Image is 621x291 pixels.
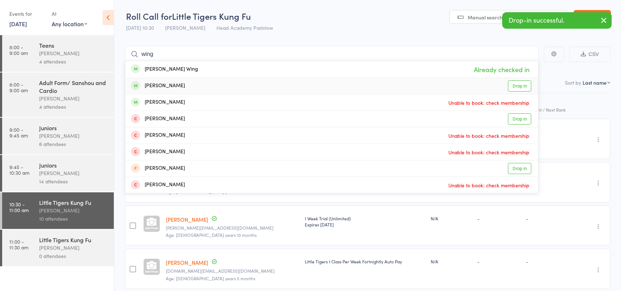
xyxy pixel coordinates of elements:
[447,180,531,191] span: Unable to book: check membership
[131,98,185,107] div: [PERSON_NAME]
[131,65,198,74] div: [PERSON_NAME] Wing
[39,177,108,186] div: 14 attendees
[468,14,503,21] span: Manual search
[39,49,108,57] div: [PERSON_NAME]
[2,230,114,266] a: 11:00 -11:30 amLittle Tigers Kung Fu[PERSON_NAME]0 attendees
[166,232,257,238] span: Age: [DEMOGRAPHIC_DATA] years 10 months
[508,113,531,125] a: Drop in
[131,131,185,140] div: [PERSON_NAME]
[565,79,581,86] label: Sort by
[131,148,185,156] div: [PERSON_NAME]
[172,10,251,22] span: Little Tigers Kung Fu
[526,258,575,264] div: -
[526,107,575,112] div: Current / Next Rank
[2,72,114,117] a: 8:00 -9:00 amAdult Form/ Sanshou and Cardio[PERSON_NAME]4 attendees
[305,221,425,227] div: Expires [DATE]
[39,41,108,49] div: Teens
[508,163,531,174] a: Drop in
[526,172,575,178] div: -
[526,215,575,221] div: -
[39,169,108,177] div: [PERSON_NAME]
[131,115,185,123] div: [PERSON_NAME]
[131,181,185,189] div: [PERSON_NAME]
[39,198,108,206] div: Little Tigers Kung Fu
[39,215,108,223] div: 10 attendees
[39,252,108,260] div: 0 attendees
[39,79,108,94] div: Adult Form/ Sanshou and Cardio
[39,236,108,244] div: Little Tigers Kung Fu
[166,259,208,266] a: [PERSON_NAME]
[477,258,520,264] div: -
[9,239,28,250] time: 11:00 - 11:30 am
[126,24,154,31] span: [DATE] 10:30
[52,8,87,20] div: At
[165,24,205,31] span: [PERSON_NAME]
[166,225,299,230] small: marjoriejane.blake@gmail.com
[39,94,108,103] div: [PERSON_NAME]
[305,215,425,227] div: 1 Week Trial (Unlimited)
[569,47,610,62] button: CSV
[583,79,607,86] div: Last name
[166,216,208,223] a: [PERSON_NAME]
[216,24,273,31] span: Head Academy Padstow
[9,81,28,93] time: 8:00 - 9:00 am
[131,82,185,90] div: [PERSON_NAME]
[9,164,29,175] time: 9:45 - 10:30 am
[9,44,28,56] time: 8:00 - 9:00 am
[431,215,472,221] div: N/A
[2,35,114,72] a: 8:00 -9:00 amTeens[PERSON_NAME]4 attendees
[39,57,108,66] div: 4 attendees
[131,164,185,173] div: [PERSON_NAME]
[305,258,425,264] div: Little Tigers 1 Class Per Week Fortnightly Auto Pay
[39,124,108,132] div: Juniors
[447,97,531,108] span: Unable to book: check membership
[39,206,108,215] div: [PERSON_NAME]
[447,130,531,141] span: Unable to book: check membership
[9,201,29,213] time: 10:30 - 11:00 am
[574,10,611,24] a: Exit roll call
[447,147,531,158] span: Unable to book: check membership
[39,140,108,148] div: 6 attendees
[2,155,114,192] a: 9:45 -10:30 amJuniors[PERSON_NAME]14 attendees
[9,8,45,20] div: Events for
[39,103,108,111] div: 4 attendees
[523,97,578,116] div: Style
[526,128,575,135] div: -
[39,132,108,140] div: [PERSON_NAME]
[508,80,531,91] a: Drop in
[39,244,108,252] div: [PERSON_NAME]
[166,268,299,273] small: alysha.green@outlook.com
[472,63,531,76] span: Already checked in
[9,20,27,28] a: [DATE]
[2,192,114,229] a: 10:30 -11:00 amLittle Tigers Kung Fu[PERSON_NAME]10 attendees
[2,118,114,154] a: 9:00 -9:45 amJuniors[PERSON_NAME]6 attendees
[52,20,87,28] div: Any location
[39,161,108,169] div: Juniors
[502,12,612,29] div: Drop-in successful.
[431,258,472,264] div: N/A
[477,215,520,221] div: -
[126,10,172,22] span: Roll Call for
[166,275,255,281] span: Age: [DEMOGRAPHIC_DATA] years 5 months
[9,127,28,138] time: 9:00 - 9:45 am
[125,46,538,62] input: Search by name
